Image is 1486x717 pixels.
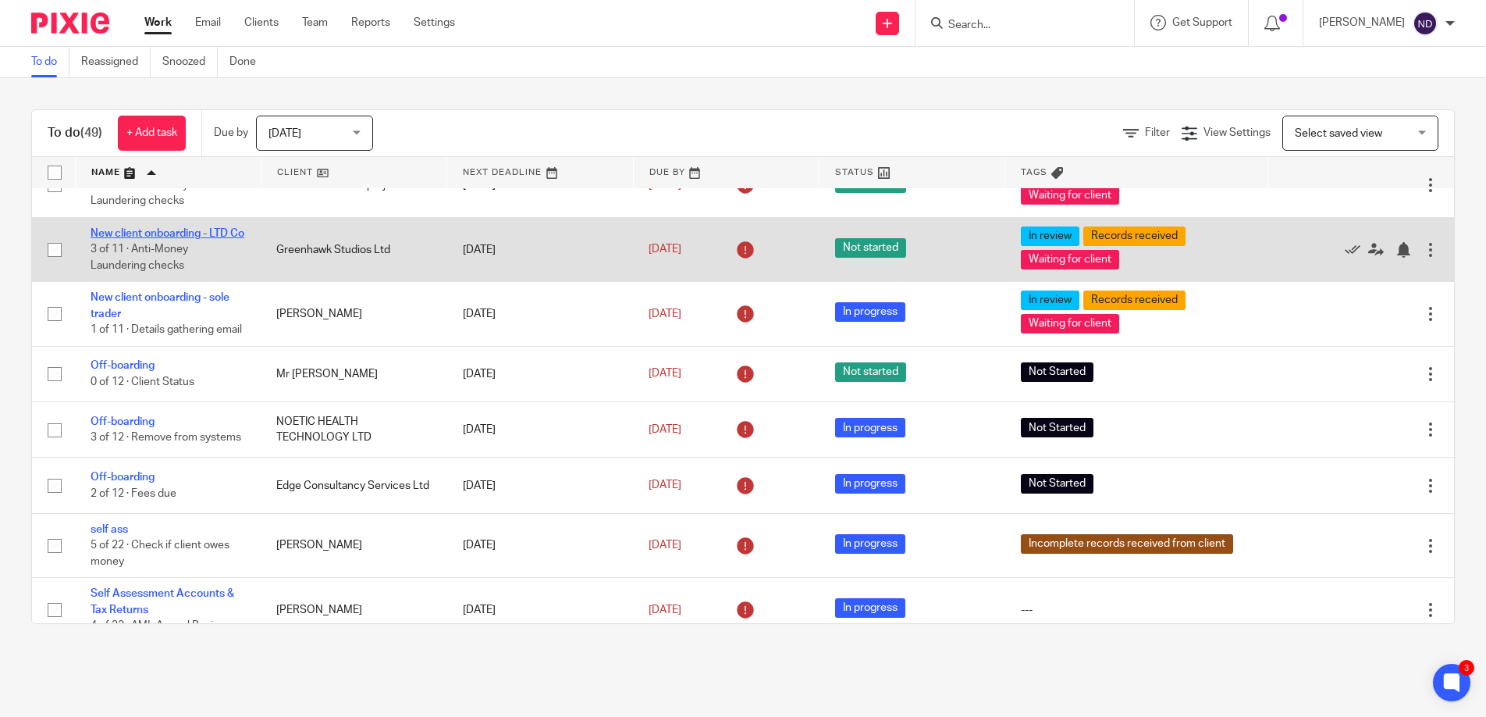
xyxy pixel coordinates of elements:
p: [PERSON_NAME] [1319,15,1405,30]
span: [DATE] [649,540,681,551]
td: [DATE] [447,282,633,346]
span: [DATE] [268,128,301,139]
span: Waiting for client [1021,250,1119,269]
a: Reassigned [81,47,151,77]
img: Pixie [31,12,109,34]
a: To do [31,47,69,77]
span: Not started [835,238,906,258]
td: [DATE] [447,402,633,458]
td: [DATE] [447,578,633,642]
a: New client onboarding - LTD Co [91,228,244,239]
a: Team [302,15,328,30]
span: [DATE] [649,244,681,255]
a: Settings [414,15,455,30]
td: Greenhawk Studios Ltd [261,217,446,281]
td: [PERSON_NAME] [261,513,446,577]
a: New client onboarding - sole trader [91,292,229,319]
span: Not Started [1021,418,1093,437]
td: [DATE] [447,217,633,281]
h1: To do [48,125,102,141]
span: [DATE] [649,480,681,490]
span: (49) [80,127,102,139]
span: 0 of 12 · Client Status [91,376,194,387]
span: [DATE] [649,605,681,615]
td: [DATE] [447,458,633,513]
span: 1 of 11 · Details gathering email [91,324,242,335]
span: [DATE] [649,309,681,319]
td: NOETIC HEALTH TECHNOLOGY LTD [261,402,446,458]
a: Clients [244,15,279,30]
span: Not Started [1021,474,1093,494]
span: In progress [835,302,905,322]
span: View Settings [1203,127,1271,138]
span: 3 of 12 · Remove from systems [91,432,241,443]
span: Waiting for client [1021,314,1119,334]
div: --- [1021,602,1253,618]
span: Records received [1083,227,1186,246]
a: + Add task [118,116,186,151]
a: Mark as done [1345,241,1368,257]
a: Email [195,15,221,30]
a: Reports [351,15,390,30]
span: Waiting for client [1021,185,1119,205]
span: In review [1021,227,1079,246]
p: Due by [214,125,248,141]
span: Tags [1021,168,1047,177]
a: Work [144,15,172,30]
td: [PERSON_NAME] [261,578,446,642]
span: Filter [1145,127,1170,138]
a: Done [229,47,268,77]
span: 4 of 22 · AML Annual Review [91,620,227,631]
span: In progress [835,474,905,494]
span: 2 of 12 · Fees due [91,488,176,499]
span: 5 of 22 · Check if client owes money [91,540,229,567]
a: self ass [91,524,128,535]
img: svg%3E [1413,11,1438,36]
span: Records received [1083,291,1186,310]
td: [DATE] [447,346,633,401]
span: 3 of 11 · Anti-Money Laundering checks [91,244,188,272]
span: Get Support [1172,17,1232,28]
td: [DATE] [447,513,633,577]
a: Self Assessment Accounts & Tax Returns [91,588,234,615]
a: Off-boarding [91,472,155,483]
span: Not Started [1021,362,1093,382]
td: [PERSON_NAME] [261,282,446,346]
input: Search [947,19,1087,33]
span: In progress [835,598,905,618]
div: 3 [1459,660,1474,676]
span: Not started [835,362,906,382]
span: [DATE] [649,424,681,435]
a: Off-boarding [91,416,155,427]
span: [DATE] [649,369,681,380]
span: In progress [835,418,905,437]
td: Mr [PERSON_NAME] [261,346,446,401]
td: Edge Consultancy Services Ltd [261,458,446,513]
span: In progress [835,534,905,554]
span: Select saved view [1295,128,1382,139]
span: Incomplete records received from client [1021,534,1233,554]
span: In review [1021,291,1079,310]
a: Off-boarding [91,360,155,371]
span: 3 of 11 · Anti-Money Laundering checks [91,180,188,207]
a: Snoozed [162,47,218,77]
